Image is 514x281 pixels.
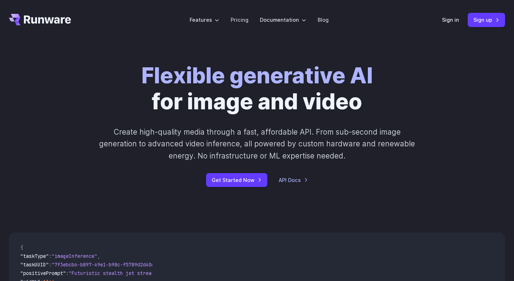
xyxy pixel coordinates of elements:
[49,261,52,268] span: :
[142,62,373,89] strong: Flexible generative AI
[468,13,505,27] a: Sign up
[66,270,69,276] span: :
[20,261,49,268] span: "taskUUID"
[52,253,97,259] span: "imageInference"
[142,63,373,115] h1: for image and video
[49,253,52,259] span: :
[318,16,329,24] a: Blog
[9,14,71,25] a: Go to /
[279,176,308,184] a: API Docs
[97,253,100,259] span: ,
[20,270,66,276] span: "positivePrompt"
[20,244,23,251] span: {
[260,16,306,24] label: Documentation
[442,16,459,24] a: Sign in
[98,126,416,162] p: Create high-quality media through a fast, affordable API. From sub-second image generation to adv...
[190,16,219,24] label: Features
[52,261,160,268] span: "7f3ebcb6-b897-49e1-b98c-f5789d2d40d7"
[231,16,248,24] a: Pricing
[206,173,267,187] a: Get Started Now
[20,253,49,259] span: "taskType"
[69,270,328,276] span: "Futuristic stealth jet streaking through a neon-lit cityscape with glowing purple exhaust"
